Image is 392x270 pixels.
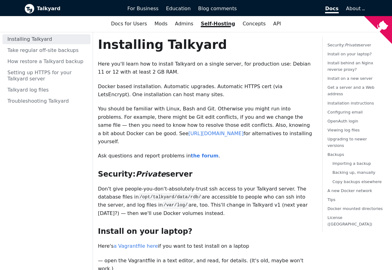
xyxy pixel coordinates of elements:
a: How restore a Talkyard backup [2,57,90,66]
a: Education [162,3,195,14]
a: About [346,6,364,11]
em: Private [136,170,166,178]
a: Installation instructions [328,101,374,105]
a: Installing Talkyard [2,34,90,44]
a: Take regular off-site backups [2,45,90,55]
a: Configuring email [328,110,363,114]
p: Docker based installation. Automatic upgrades. Automatic HTTPS cert (via LetsEncrypt). One instal... [98,83,312,99]
span: Blog comments [198,6,237,11]
em: Private [345,43,359,47]
a: Troubleshooting Talkyard [2,96,90,106]
a: Talkyard log files [2,85,90,95]
a: Admins [171,19,197,29]
a: OpenAuth login [328,119,358,123]
a: Concepts [239,19,270,29]
a: License ([GEOGRAPHIC_DATA]) [328,215,372,226]
a: Blog comments [194,3,240,14]
a: a Vagrantfile here [114,243,158,249]
p: Here you'll learn how to install Talkyard on a single server, for production use: Debian 11 or 12... [98,60,312,76]
a: Get a server and a Web address [328,85,374,96]
h3: Install on your laptop? [98,227,312,236]
a: the forum [191,153,218,159]
p: Don't give people-you-don't-absolutely-trust ssh access to your Talkyard server. The database fil... [98,185,312,218]
h1: Installing Talkyard [98,37,312,52]
a: For Business [124,3,162,14]
span: Education [166,6,191,11]
a: API [269,19,284,29]
p: Here's if you want to test install on a laptop [98,242,312,250]
p: Ask questions and report problems in . [98,152,312,160]
a: Backups [328,152,344,157]
a: A new Docker network [328,188,372,193]
code: /opt/talkyard/data/rdb/ [139,194,202,200]
a: Install behind an Nginx reverse proxy? [328,61,373,72]
a: Install on your laptop? [328,52,372,56]
a: Setting up HTTPS for your Talkyard server [2,68,90,84]
a: Mods [151,19,171,29]
a: Docs [240,3,342,14]
p: You should be familiar with Linux, Bash and Git. Otherwise you might run into problems. For examp... [98,105,312,146]
a: Talkyard logoTalkyard [24,4,119,14]
span: Docs [325,6,338,13]
a: Importing a backup [333,161,371,166]
a: Copy backups elsewhere [333,179,382,184]
a: Upgrading to newer versions [328,137,367,148]
a: Self-Hosting [197,19,239,29]
a: Docs for Users [107,19,151,29]
a: Tips [328,197,336,202]
a: Backing up, manually [333,170,375,175]
b: Talkyard [37,5,119,13]
a: Install on a new server [328,76,373,81]
a: Viewing log files [328,128,360,132]
a: [URL][DOMAIN_NAME] [188,131,244,136]
code: /var/log/ [163,202,188,208]
span: For Business [127,6,159,11]
a: Docker mounted directories [328,206,383,211]
h3: Security: server [98,169,312,179]
a: Security:Privateserver [328,43,371,47]
img: Talkyard logo [24,4,34,14]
